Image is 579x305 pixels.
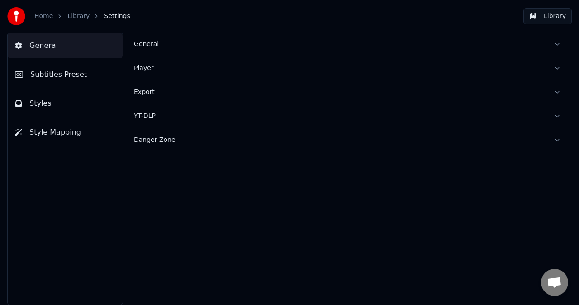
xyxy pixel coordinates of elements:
button: Styles [8,91,123,116]
div: Export [134,88,546,97]
button: Export [134,80,561,104]
button: Player [134,56,561,80]
div: Player [134,64,546,73]
span: General [29,40,58,51]
a: Library [67,12,90,21]
span: Settings [104,12,130,21]
button: Style Mapping [8,120,123,145]
button: YT-DLP [134,104,561,128]
span: Styles [29,98,52,109]
button: Library [523,8,572,24]
nav: breadcrumb [34,12,130,21]
button: General [134,33,561,56]
a: Home [34,12,53,21]
button: General [8,33,123,58]
div: YT-DLP [134,112,546,121]
span: Style Mapping [29,127,81,138]
img: youka [7,7,25,25]
a: 채팅 열기 [541,269,568,296]
button: Subtitles Preset [8,62,123,87]
span: Subtitles Preset [30,69,87,80]
div: General [134,40,546,49]
button: Danger Zone [134,128,561,152]
div: Danger Zone [134,136,546,145]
